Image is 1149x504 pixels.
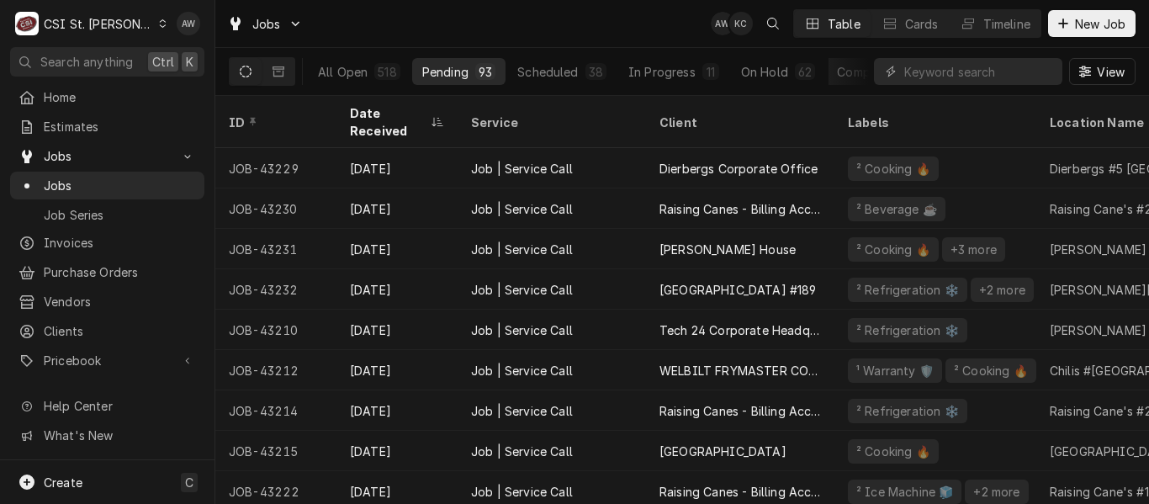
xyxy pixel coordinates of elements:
span: Home [44,88,196,106]
div: WELBILT FRYMASTER CORPORATION [659,362,821,379]
div: In Progress [628,63,696,81]
div: [DATE] [336,229,458,269]
div: [DATE] [336,188,458,229]
a: Go to Pricebook [10,347,204,374]
div: Timeline [983,15,1030,33]
div: +3 more [949,241,998,258]
span: Jobs [252,15,281,33]
span: Jobs [44,177,196,194]
button: Open search [760,10,786,37]
div: Raising Canes - Billing Account [659,402,821,420]
span: Create [44,475,82,490]
div: Job | Service Call [471,160,573,178]
div: +2 more [977,281,1027,299]
a: Job Series [10,201,204,229]
div: Alexandria Wilp's Avatar [711,12,734,35]
a: Go to Jobs [220,10,310,38]
div: Pending [422,63,469,81]
span: Purchase Orders [44,263,196,281]
a: Vendors [10,288,204,316]
a: Go to What's New [10,422,204,449]
span: Vendors [44,293,196,310]
div: Service [471,114,629,131]
div: ² Cooking 🔥 [855,241,932,258]
div: All Open [318,63,368,81]
div: Job | Service Call [471,200,573,218]
div: Alexandria Wilp's Avatar [177,12,200,35]
span: Pricebook [44,352,171,369]
a: Jobs [10,172,204,199]
div: Kelly Christen's Avatar [729,12,753,35]
div: JOB-43231 [215,229,336,269]
div: Scheduled [517,63,578,81]
span: K [186,53,193,71]
div: 38 [589,63,603,81]
div: Raising Canes - Billing Account [659,200,821,218]
div: ² Beverage ☕️ [855,200,939,218]
div: Date Received [350,104,427,140]
div: [GEOGRAPHIC_DATA] [659,443,786,460]
span: C [185,474,193,491]
a: Estimates [10,113,204,141]
div: [PERSON_NAME] [1050,241,1146,258]
div: ID [229,114,320,131]
div: ² Cooking 🔥 [952,362,1030,379]
div: JOB-43232 [215,269,336,310]
div: Job | Service Call [471,241,573,258]
div: ² Refrigeration ❄️ [855,321,961,339]
span: Estimates [44,118,196,135]
div: CSI St. [PERSON_NAME] [44,15,153,33]
span: Jobs [44,147,171,165]
span: Job Series [44,206,196,224]
div: Job | Service Call [471,402,573,420]
button: Search anythingCtrlK [10,47,204,77]
span: Ctrl [152,53,174,71]
div: Raising Canes - Billing Account [659,483,821,501]
span: New Job [1072,15,1129,33]
div: 62 [798,63,812,81]
div: Job | Service Call [471,321,573,339]
div: [DATE] [336,269,458,310]
div: On Hold [741,63,788,81]
span: Invoices [44,234,196,252]
div: 93 [479,63,492,81]
div: AW [711,12,734,35]
div: Job | Service Call [471,362,573,379]
div: ² Refrigeration ❄️ [855,281,961,299]
a: Go to Jobs [10,142,204,170]
div: [PERSON_NAME] House [659,241,796,258]
div: [GEOGRAPHIC_DATA] #189 [659,281,817,299]
span: What's New [44,427,194,444]
div: [DATE] [336,310,458,350]
div: Cards [905,15,939,33]
div: AW [177,12,200,35]
div: JOB-43230 [215,188,336,229]
a: Go to Help Center [10,392,204,420]
span: Clients [44,322,196,340]
div: 11 [706,63,716,81]
div: Completed [837,63,900,81]
div: 518 [378,63,396,81]
div: Dierbergs Corporate Office [659,160,818,178]
div: [DATE] [336,148,458,188]
div: Table [828,15,860,33]
div: ² Cooking 🔥 [855,160,932,178]
button: View [1069,58,1136,85]
a: Home [10,83,204,111]
div: Labels [848,114,1023,131]
div: JOB-43210 [215,310,336,350]
button: New Job [1048,10,1136,37]
div: JOB-43215 [215,431,336,471]
div: ² Cooking 🔥 [855,443,932,460]
div: +2 more [972,483,1021,501]
div: ² Ice Machine 🧊 [855,483,955,501]
div: ² Refrigeration ❄️ [855,402,961,420]
div: [DATE] [336,350,458,390]
a: Clients [10,317,204,345]
div: Job | Service Call [471,443,573,460]
input: Keyword search [904,58,1054,85]
div: [DATE] [336,390,458,431]
div: [DATE] [336,431,458,471]
div: C [15,12,39,35]
div: Tech 24 Corporate Headquarters [659,321,821,339]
